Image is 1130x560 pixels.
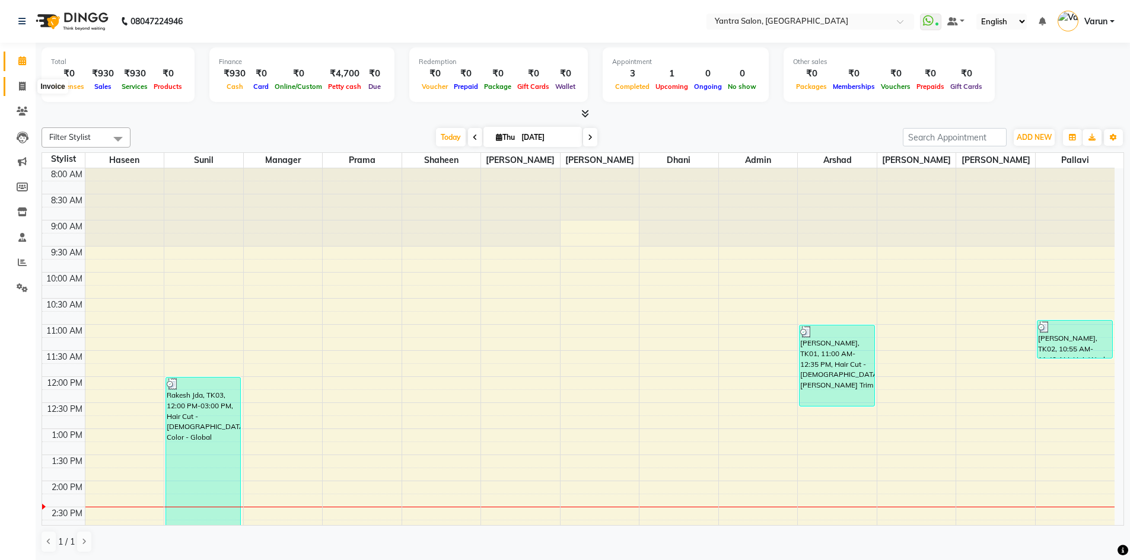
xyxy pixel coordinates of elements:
[514,82,552,91] span: Gift Cards
[719,153,798,168] span: admin
[44,299,85,311] div: 10:30 AM
[793,82,830,91] span: Packages
[272,82,325,91] span: Online/Custom
[250,82,272,91] span: Card
[800,325,874,406] div: [PERSON_NAME], TK01, 11:00 AM-12:35 PM, Hair Cut - [DEMOGRAPHIC_DATA],[PERSON_NAME] Trim
[1058,11,1078,31] img: Varun
[1036,153,1115,168] span: Pallavi
[244,153,323,168] span: Manager
[364,67,385,81] div: ₹0
[612,82,652,91] span: Completed
[219,67,250,81] div: ₹930
[49,481,85,494] div: 2:00 PM
[691,82,725,91] span: Ongoing
[913,82,947,91] span: Prepaids
[49,220,85,233] div: 9:00 AM
[947,67,985,81] div: ₹0
[639,153,718,168] span: Dhani
[119,82,151,91] span: Services
[612,67,652,81] div: 3
[130,5,183,38] b: 08047224946
[51,67,87,81] div: ₹0
[956,153,1035,168] span: [PERSON_NAME]
[323,153,402,168] span: Prama
[151,82,185,91] span: Products
[250,67,272,81] div: ₹0
[691,67,725,81] div: 0
[947,82,985,91] span: Gift Cards
[451,82,481,91] span: Prepaid
[493,133,518,142] span: Thu
[451,67,481,81] div: ₹0
[37,79,68,94] div: Invoice
[325,82,364,91] span: Petty cash
[725,82,759,91] span: No show
[903,128,1007,146] input: Search Appointment
[402,153,481,168] span: Shaheen
[793,67,830,81] div: ₹0
[561,153,639,168] span: [PERSON_NAME]
[552,67,578,81] div: ₹0
[49,455,85,468] div: 1:30 PM
[419,67,451,81] div: ₹0
[44,351,85,363] div: 11:30 AM
[419,57,578,67] div: Redemption
[365,82,384,91] span: Due
[552,82,578,91] span: Wallet
[612,57,759,67] div: Appointment
[44,273,85,285] div: 10:00 AM
[514,67,552,81] div: ₹0
[1017,133,1052,142] span: ADD NEW
[30,5,112,38] img: logo
[44,325,85,337] div: 11:00 AM
[44,377,85,389] div: 12:00 PM
[652,82,691,91] span: Upcoming
[830,82,878,91] span: Memberships
[91,82,114,91] span: Sales
[51,57,185,67] div: Total
[419,82,451,91] span: Voucher
[913,67,947,81] div: ₹0
[49,247,85,259] div: 9:30 AM
[325,67,364,81] div: ₹4,700
[518,129,577,146] input: 2025-09-04
[58,536,75,548] span: 1 / 1
[481,153,560,168] span: [PERSON_NAME]
[436,128,466,146] span: Today
[49,194,85,207] div: 8:30 AM
[481,82,514,91] span: Package
[85,153,164,168] span: Haseen
[652,67,691,81] div: 1
[1014,129,1055,146] button: ADD NEW
[798,153,877,168] span: Arshad
[164,153,243,168] span: Sunil
[1084,15,1107,28] span: Varun
[49,132,91,142] span: Filter Stylist
[878,67,913,81] div: ₹0
[219,57,385,67] div: Finance
[272,67,325,81] div: ₹0
[151,67,185,81] div: ₹0
[49,168,85,181] div: 8:00 AM
[877,153,956,168] span: [PERSON_NAME]
[481,67,514,81] div: ₹0
[1037,321,1112,358] div: [PERSON_NAME], TK02, 10:55 AM-11:40 AM, Hair Wash & Conditioning,Blow Dry,Threading
[830,67,878,81] div: ₹0
[87,67,119,81] div: ₹930
[224,82,246,91] span: Cash
[42,153,85,165] div: Stylist
[793,57,985,67] div: Other sales
[49,507,85,520] div: 2:30 PM
[119,67,151,81] div: ₹930
[878,82,913,91] span: Vouchers
[166,377,240,532] div: Rakesh Jda, TK03, 12:00 PM-03:00 PM, Hair Cut - [DEMOGRAPHIC_DATA],Hair Color - Global
[49,429,85,441] div: 1:00 PM
[725,67,759,81] div: 0
[44,403,85,415] div: 12:30 PM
